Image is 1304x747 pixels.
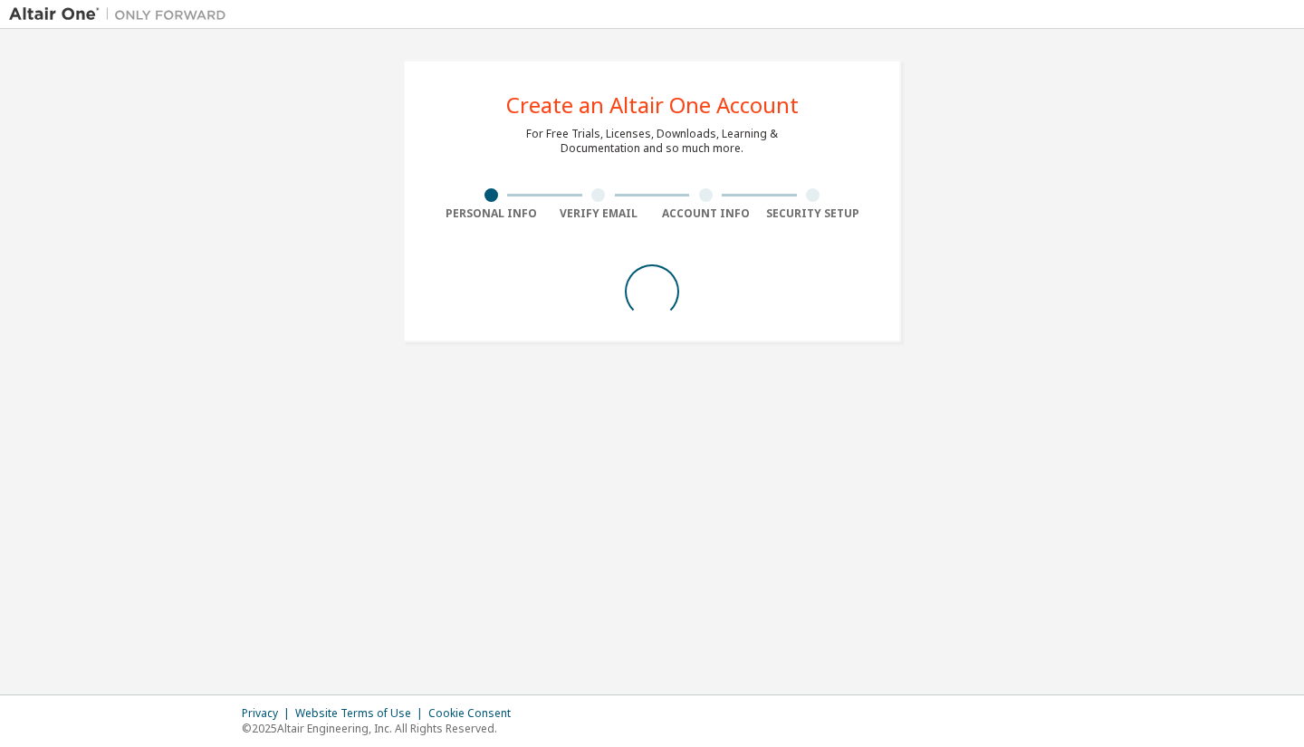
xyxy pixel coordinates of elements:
[428,706,522,721] div: Cookie Consent
[242,721,522,736] p: © 2025 Altair Engineering, Inc. All Rights Reserved.
[9,5,235,24] img: Altair One
[760,206,868,221] div: Security Setup
[506,94,799,116] div: Create an Altair One Account
[295,706,428,721] div: Website Terms of Use
[526,127,778,156] div: For Free Trials, Licenses, Downloads, Learning & Documentation and so much more.
[652,206,760,221] div: Account Info
[437,206,545,221] div: Personal Info
[545,206,653,221] div: Verify Email
[242,706,295,721] div: Privacy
